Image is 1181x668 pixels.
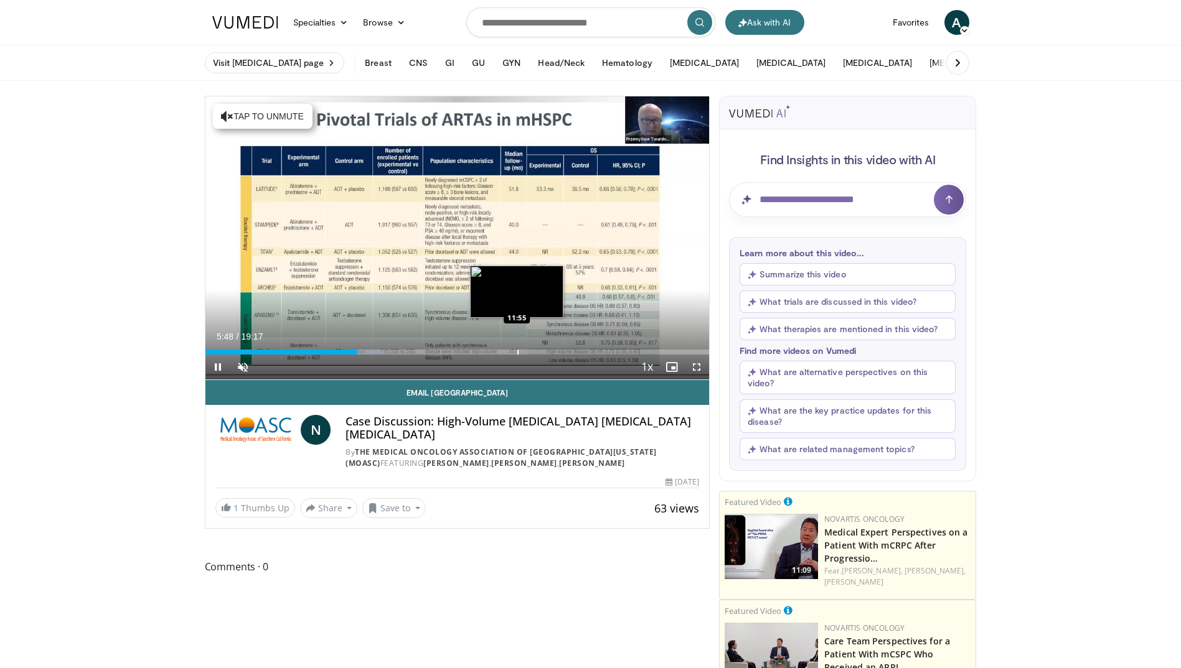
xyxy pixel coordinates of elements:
[729,105,790,118] img: vumedi-ai-logo.svg
[740,318,956,340] button: What therapies are mentioned in this video?
[215,415,296,445] img: The Medical Oncology Association of Southern California (MOASC)
[725,605,781,616] small: Featured Video
[215,498,295,517] a: 1 Thumbs Up
[205,350,710,355] div: Progress Bar
[217,332,233,341] span: 5:48
[466,7,715,37] input: Search topics, interventions
[725,514,818,579] img: 918109e9-db38-4028-9578-5f15f4cfacf3.jpg.150x105_q85_crop-smart_upscale.jpg
[205,559,710,575] span: Comments 0
[684,355,709,379] button: Fullscreen
[402,50,435,75] button: CNS
[300,498,358,518] button: Share
[470,266,563,318] img: image.jpeg
[835,50,920,75] button: [MEDICAL_DATA]
[491,458,557,468] a: [PERSON_NAME]
[205,52,345,73] a: Visit [MEDICAL_DATA] page
[346,447,657,468] a: The Medical Oncology Association of [GEOGRAPHIC_DATA][US_STATE] (MOASC)
[725,10,804,35] button: Ask with AI
[286,10,356,35] a: Specialties
[885,10,937,35] a: Favorites
[438,50,462,75] button: GI
[301,415,331,445] a: N
[725,496,781,508] small: Featured Video
[740,345,956,356] p: Find more videos on Vumedi
[788,565,815,576] span: 11:09
[824,526,967,564] a: Medical Expert Perspectives on a Patient With mCRPC After Progressio…
[212,16,278,29] img: VuMedi Logo
[740,438,956,460] button: What are related management topics?
[654,501,699,516] span: 63 views
[740,361,956,394] button: What are alternative perspectives on this video?
[233,502,238,514] span: 1
[423,458,489,468] a: [PERSON_NAME]
[729,182,966,217] input: Question for AI
[740,290,956,313] button: What trials are discussed in this video?
[749,50,833,75] button: [MEDICAL_DATA]
[230,355,255,379] button: Unmute
[362,498,426,518] button: Save to
[659,355,684,379] button: Enable picture-in-picture mode
[725,514,818,579] a: 11:09
[824,577,883,587] a: [PERSON_NAME]
[824,623,905,633] a: Novartis Oncology
[205,96,710,380] video-js: Video Player
[824,514,905,524] a: Novartis Oncology
[464,50,492,75] button: GU
[740,399,956,433] button: What are the key practice updates for this disease?
[944,10,969,35] a: A
[905,565,966,576] a: [PERSON_NAME],
[237,332,239,341] span: /
[740,263,956,285] button: Summarize this video
[205,380,710,405] a: Email [GEOGRAPHIC_DATA]
[213,104,313,129] button: Tap to unmute
[740,248,956,258] p: Learn more about this video...
[357,50,398,75] button: Breast
[824,565,971,588] div: Feat.
[346,447,699,469] div: By FEATURING , ,
[666,476,699,488] div: [DATE]
[495,50,528,75] button: GYN
[346,415,699,442] h4: Case Discussion: High-Volume [MEDICAL_DATA] [MEDICAL_DATA] [MEDICAL_DATA]
[355,10,413,35] a: Browse
[559,458,625,468] a: [PERSON_NAME]
[530,50,592,75] button: Head/Neck
[205,355,230,379] button: Pause
[595,50,660,75] button: Hematology
[842,565,903,576] a: [PERSON_NAME],
[241,332,263,341] span: 19:17
[662,50,746,75] button: [MEDICAL_DATA]
[922,50,1006,75] button: [MEDICAL_DATA]
[634,355,659,379] button: Playback Rate
[729,151,966,167] h4: Find Insights in this video with AI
